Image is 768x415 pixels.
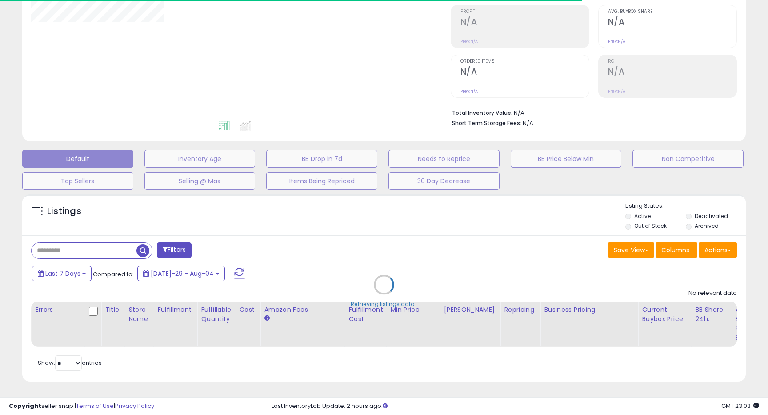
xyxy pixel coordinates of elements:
[144,172,256,190] button: Selling @ Max
[460,9,589,14] span: Profit
[76,402,114,410] a: Terms of Use
[460,67,589,79] h2: N/A
[608,39,625,44] small: Prev: N/A
[22,172,133,190] button: Top Sellers
[511,150,622,168] button: BB Price Below Min
[608,89,625,94] small: Prev: N/A
[460,39,478,44] small: Prev: N/A
[266,150,377,168] button: BB Drop in 7d
[608,59,736,64] span: ROI
[388,172,500,190] button: 30 Day Decrease
[452,119,521,127] b: Short Term Storage Fees:
[266,172,377,190] button: Items Being Repriced
[460,89,478,94] small: Prev: N/A
[523,119,533,127] span: N/A
[452,107,730,117] li: N/A
[9,402,41,410] strong: Copyright
[460,59,589,64] span: Ordered Items
[9,402,154,411] div: seller snap | |
[144,150,256,168] button: Inventory Age
[608,17,736,29] h2: N/A
[452,109,512,117] b: Total Inventory Value:
[632,150,744,168] button: Non Competitive
[22,150,133,168] button: Default
[721,402,759,410] span: 2025-08-12 23:03 GMT
[460,17,589,29] h2: N/A
[272,402,759,411] div: Last InventoryLab Update: 2 hours ago.
[383,403,388,409] i: Click here to read more about un-synced listings.
[608,9,736,14] span: Avg. Buybox Share
[351,300,417,308] div: Retrieving listings data..
[115,402,154,410] a: Privacy Policy
[388,150,500,168] button: Needs to Reprice
[608,67,736,79] h2: N/A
